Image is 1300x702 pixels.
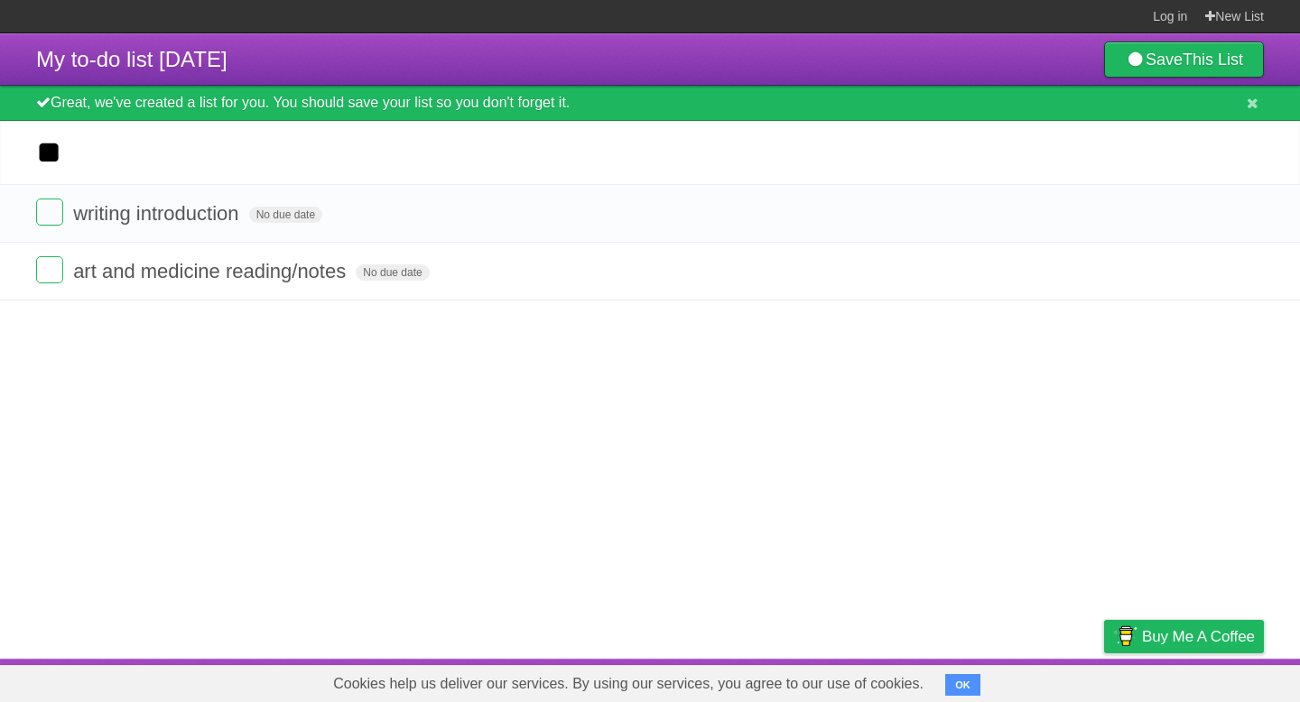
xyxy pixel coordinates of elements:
[1019,663,1059,697] a: Terms
[1150,663,1264,697] a: Suggest a feature
[315,666,942,702] span: Cookies help us deliver our services. By using our services, you agree to our use of cookies.
[1104,620,1264,653] a: Buy me a coffee
[73,202,243,225] span: writing introduction
[1142,621,1255,652] span: Buy me a coffee
[924,663,997,697] a: Developers
[36,199,63,226] label: Done
[1104,42,1264,78] a: SaveThis List
[356,264,429,281] span: No due date
[1113,621,1137,651] img: Buy me a coffee
[864,663,902,697] a: About
[945,674,980,696] button: OK
[73,260,350,282] span: art and medicine reading/notes
[1183,51,1243,69] b: This List
[249,207,322,223] span: No due date
[36,256,63,283] label: Done
[36,47,227,71] span: My to-do list [DATE]
[1081,663,1128,697] a: Privacy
